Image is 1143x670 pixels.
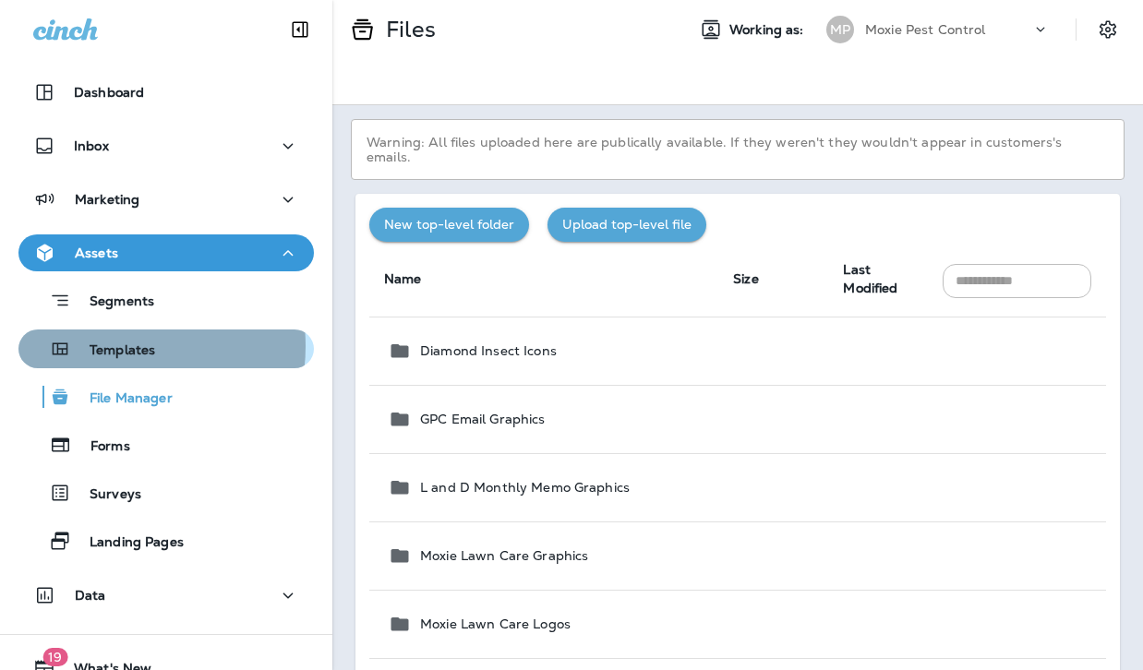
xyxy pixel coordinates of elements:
[18,425,314,464] button: Forms
[420,343,557,358] p: Diamond Insect Icons
[72,438,130,456] p: Forms
[729,22,808,38] span: Working as:
[18,181,314,218] button: Marketing
[865,22,986,37] p: Moxie Pest Control
[75,245,118,260] p: Assets
[71,534,184,552] p: Landing Pages
[826,16,854,43] div: MP
[420,412,546,426] p: GPC Email Graphics
[379,16,436,43] p: Files
[384,270,422,287] span: Name
[71,293,154,312] p: Segments
[18,329,314,368] button: Templates
[733,270,759,287] span: Size
[74,85,144,100] p: Dashboard
[843,261,897,296] span: Last Modified
[18,281,314,320] button: Segments
[42,648,67,666] span: 19
[1091,13,1125,46] button: Settings
[75,192,139,207] p: Marketing
[18,473,314,512] button: Surveys
[420,616,571,631] p: Moxie Lawn Care Logos
[18,234,314,271] button: Assets
[420,548,588,563] p: Moxie Lawn Care Graphics
[18,377,314,416] button: File Manager
[18,127,314,164] button: Inbox
[369,208,529,242] button: New top-level folder
[274,11,326,48] button: Collapse Sidebar
[71,390,173,408] p: File Manager
[74,138,109,153] p: Inbox
[18,577,314,614] button: Data
[351,119,1125,180] p: Warning: All files uploaded here are publically available. If they weren't they wouldn't appear i...
[420,480,630,495] p: L and D Monthly Memo Graphics
[75,588,106,603] p: Data
[547,208,706,242] button: Upload top-level file
[71,486,141,504] p: Surveys
[71,342,155,360] p: Templates
[18,74,314,111] button: Dashboard
[18,521,314,560] button: Landing Pages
